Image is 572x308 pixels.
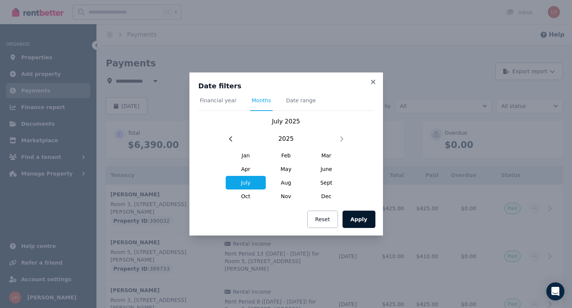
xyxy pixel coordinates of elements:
[286,97,316,104] span: Date range
[252,97,271,104] span: Months
[266,189,306,203] span: Nov
[198,82,374,91] h3: Date filters
[306,162,347,176] span: June
[306,176,347,189] span: Sept
[546,282,564,300] div: Open Intercom Messenger
[226,162,266,176] span: Apr
[306,149,347,162] span: Mar
[226,176,266,189] span: July
[226,149,266,162] span: Jan
[343,211,375,228] button: Apply
[200,97,237,104] span: Financial year
[307,211,338,228] button: Reset
[198,97,374,111] nav: Tabs
[266,149,306,162] span: Feb
[272,118,300,125] span: July 2025
[306,189,347,203] span: Dec
[266,162,306,176] span: May
[226,189,266,203] span: Oct
[266,176,306,189] span: Aug
[278,134,294,143] span: 2025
